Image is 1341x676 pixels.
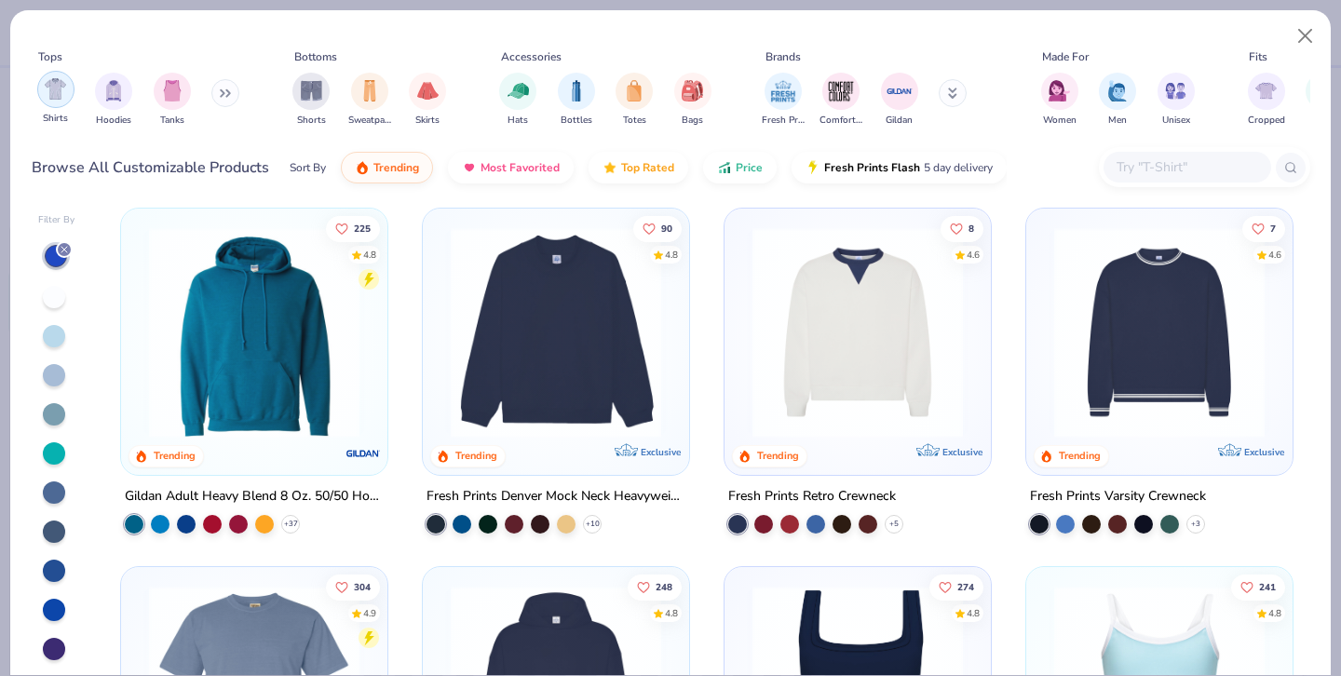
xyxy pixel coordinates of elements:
span: Hats [508,114,528,128]
span: Trending [373,160,419,175]
div: filter for Men [1099,73,1136,128]
img: 3abb6cdb-110e-4e18-92a0-dbcd4e53f056 [743,227,972,438]
span: Shorts [297,114,326,128]
div: Accessories [501,48,562,65]
div: 4.8 [364,248,377,262]
span: 248 [656,582,672,591]
span: Fresh Prints Flash [824,160,920,175]
button: filter button [348,73,391,128]
span: Women [1043,114,1077,128]
div: Gildan Adult Heavy Blend 8 Oz. 50/50 Hooded Sweatshirt [125,485,384,508]
span: Totes [623,114,646,128]
button: filter button [37,73,74,128]
div: Bottoms [294,48,337,65]
div: filter for Totes [616,73,653,128]
div: 4.6 [967,248,980,262]
img: Bottles Image [566,80,587,101]
span: Cropped [1248,114,1285,128]
img: 230d1666-f904-4a08-b6b8-0d22bf50156f [971,227,1200,438]
div: filter for Skirts [409,73,446,128]
img: Gildan Image [886,77,914,105]
button: filter button [762,73,805,128]
span: Gildan [886,114,913,128]
div: Made For [1042,48,1089,65]
img: flash.gif [806,160,820,175]
button: filter button [95,73,132,128]
img: Unisex Image [1165,80,1186,101]
div: Fresh Prints Denver Mock Neck Heavyweight Sweatshirt [427,485,685,508]
div: Fresh Prints Varsity Crewneck [1030,485,1206,508]
img: Shorts Image [301,80,322,101]
span: Exclusive [641,446,681,458]
div: Filter By [38,213,75,227]
span: Shirts [43,112,68,126]
div: filter for Bags [674,73,711,128]
img: Men Image [1107,80,1128,101]
div: filter for Fresh Prints [762,73,805,128]
div: filter for Gildan [881,73,918,128]
span: 5 day delivery [924,157,993,179]
img: Totes Image [624,80,644,101]
button: Like [941,215,983,241]
span: 8 [968,223,974,233]
img: trending.gif [355,160,370,175]
span: Fresh Prints [762,114,805,128]
span: Men [1108,114,1127,128]
button: filter button [881,73,918,128]
div: Browse All Customizable Products [32,156,269,179]
span: Most Favorited [481,160,560,175]
span: Comfort Colors [819,114,862,128]
button: Like [327,215,381,241]
span: Bags [682,114,703,128]
img: Fresh Prints Image [769,77,797,105]
button: Fresh Prints Flash5 day delivery [792,152,1007,183]
button: Like [1231,574,1285,600]
span: + 37 [284,519,298,530]
div: filter for Cropped [1248,73,1285,128]
span: Tanks [160,114,184,128]
button: filter button [1041,73,1078,128]
div: 4.9 [364,606,377,620]
button: filter button [409,73,446,128]
div: Sort By [290,159,326,176]
span: Exclusive [1243,446,1283,458]
img: Sweatpants Image [359,80,380,101]
span: 274 [957,582,974,591]
button: Trending [341,152,433,183]
img: most_fav.gif [462,160,477,175]
button: filter button [558,73,595,128]
span: + 5 [889,519,899,530]
img: 52600e49-6ce3-4892-9513-47ff91ced643 [670,227,900,438]
button: filter button [154,73,191,128]
span: 225 [355,223,372,233]
div: Brands [765,48,801,65]
input: Try "T-Shirt" [1115,156,1258,178]
button: Like [929,574,983,600]
div: filter for Women [1041,73,1078,128]
div: 4.8 [665,606,678,620]
button: filter button [674,73,711,128]
img: TopRated.gif [603,160,617,175]
span: Sweatpants [348,114,391,128]
button: Like [1242,215,1285,241]
button: Top Rated [589,152,688,183]
img: Comfort Colors Image [827,77,855,105]
img: Hoodies Image [103,80,124,101]
div: Fits [1249,48,1267,65]
button: Like [327,574,381,600]
div: filter for Shirts [37,71,74,126]
span: 90 [661,223,672,233]
div: Tops [38,48,62,65]
button: filter button [1099,73,1136,128]
span: Price [736,160,763,175]
img: f4deed25-21fe-48aa-8a3b-fee0a65e3ea0 [140,227,369,438]
button: Like [628,574,682,600]
img: Hats Image [508,80,529,101]
span: + 10 [586,519,600,530]
span: 7 [1270,223,1276,233]
img: Skirts Image [417,80,439,101]
div: 4.8 [665,248,678,262]
div: filter for Sweatpants [348,73,391,128]
span: Bottles [561,114,592,128]
img: Tanks Image [162,80,183,101]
